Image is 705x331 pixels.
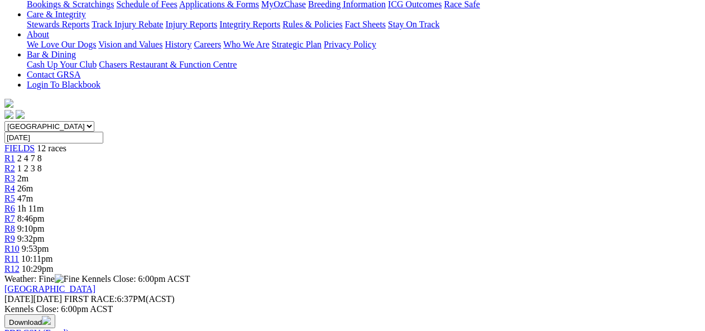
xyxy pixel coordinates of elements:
a: Careers [194,40,221,49]
a: Privacy Policy [324,40,376,49]
input: Select date [4,132,103,143]
a: Injury Reports [165,20,217,29]
img: logo-grsa-white.png [4,99,13,108]
a: Integrity Reports [219,20,280,29]
a: R3 [4,174,15,183]
a: Rules & Policies [282,20,343,29]
button: Download [4,314,55,328]
span: 2 4 7 8 [17,153,42,163]
a: R1 [4,153,15,163]
a: Login To Blackbook [27,80,100,89]
a: Vision and Values [98,40,162,49]
a: FIELDS [4,143,35,153]
a: R2 [4,164,15,173]
a: R5 [4,194,15,203]
a: R8 [4,224,15,233]
span: FIRST RACE: [64,294,117,304]
span: 2m [17,174,28,183]
a: About [27,30,49,39]
span: 1 2 3 8 [17,164,42,173]
a: Contact GRSA [27,70,80,79]
span: Weather: Fine [4,274,81,284]
span: Kennels Close: 6:00pm ACST [81,274,190,284]
a: Bar & Dining [27,50,76,59]
a: Fact Sheets [345,20,386,29]
img: download.svg [42,316,51,325]
span: 26m [17,184,33,193]
a: Track Injury Rebate [92,20,163,29]
span: 12 races [37,143,66,153]
a: History [165,40,191,49]
div: Bar & Dining [27,60,701,70]
img: Fine [55,274,79,284]
span: [DATE] [4,294,33,304]
span: [DATE] [4,294,62,304]
span: 1h 11m [17,204,44,213]
a: R9 [4,234,15,243]
a: Cash Up Your Club [27,60,97,69]
span: 10:29pm [22,264,54,274]
span: 9:10pm [17,224,45,233]
a: Stay On Track [388,20,439,29]
span: 9:32pm [17,234,45,243]
a: R11 [4,254,19,263]
img: facebook.svg [4,110,13,119]
a: Strategic Plan [272,40,322,49]
a: R12 [4,264,20,274]
div: Care & Integrity [27,20,701,30]
div: About [27,40,701,50]
a: R6 [4,204,15,213]
span: 8:46pm [17,214,45,223]
a: Care & Integrity [27,9,86,19]
a: [GEOGRAPHIC_DATA] [4,284,95,294]
a: R7 [4,214,15,223]
a: R4 [4,184,15,193]
a: Chasers Restaurant & Function Centre [99,60,237,69]
a: Stewards Reports [27,20,89,29]
img: twitter.svg [16,110,25,119]
a: R10 [4,244,20,253]
span: 10:11pm [21,254,52,263]
span: 9:53pm [22,244,49,253]
a: Who We Are [223,40,270,49]
div: Kennels Close: 6:00pm ACST [4,304,701,314]
span: 6:37PM(ACST) [64,294,175,304]
span: 47m [17,194,33,203]
a: We Love Our Dogs [27,40,96,49]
